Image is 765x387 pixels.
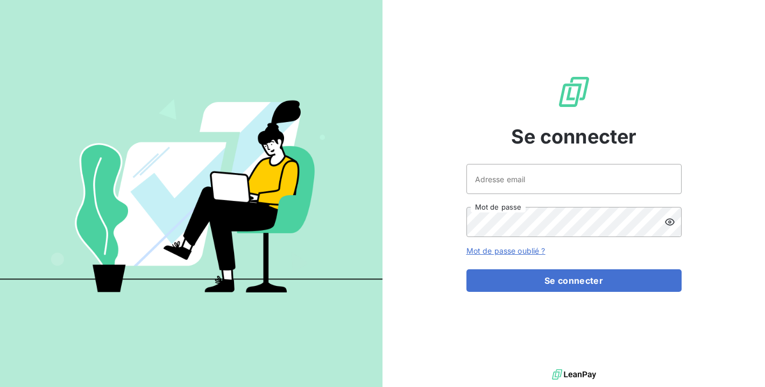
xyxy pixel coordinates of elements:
input: placeholder [466,164,682,194]
button: Se connecter [466,269,682,292]
span: Se connecter [511,122,637,151]
a: Mot de passe oublié ? [466,246,546,255]
img: Logo LeanPay [557,75,591,109]
img: logo [552,367,596,383]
